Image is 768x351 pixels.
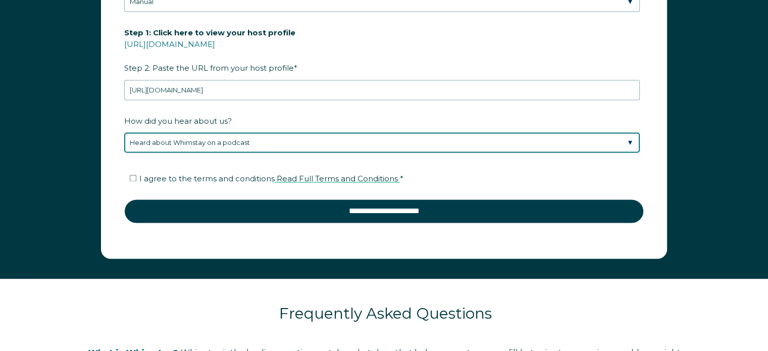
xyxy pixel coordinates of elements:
[277,174,398,183] span: Read Full Terms and Conditions
[124,39,215,49] a: [URL][DOMAIN_NAME]
[124,25,295,76] span: Step 2: Paste the URL from your host profile
[124,25,295,40] span: Step 1: Click here to view your host profile
[124,113,232,129] span: How did you hear about us?
[124,80,640,100] input: airbnb.com/users/show/12345
[279,304,492,323] span: Frequently Asked Questions
[139,174,403,183] span: I agree to the terms and conditions
[130,175,136,181] input: I agree to the terms and conditions Read Full Terms and Conditions *
[275,174,400,183] a: Read Full Terms and Conditions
